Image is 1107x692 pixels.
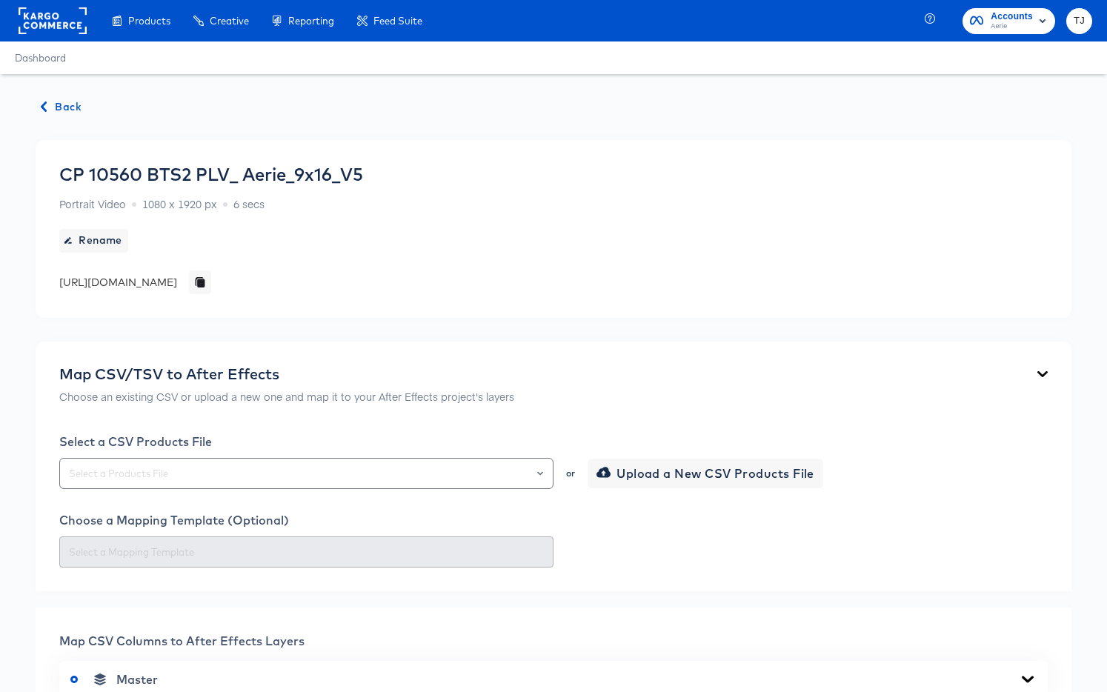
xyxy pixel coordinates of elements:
input: Select a Products File [66,465,547,482]
div: Choose a Mapping Template (Optional) [59,513,1048,528]
button: AccountsAerie [963,8,1055,34]
span: Feed Suite [373,15,422,27]
button: Rename [59,229,128,253]
div: CP 10560 BTS2 PLV_ Aerie_9x16_V5 [59,164,363,184]
span: Products [128,15,170,27]
button: TJ [1066,8,1092,34]
span: TJ [1072,13,1086,30]
p: Choose an existing CSV or upload a new one and map it to your After Effects project's layers [59,389,514,404]
a: Dashboard [15,52,66,64]
div: [URL][DOMAIN_NAME] [59,275,177,290]
button: Back [36,98,87,116]
span: Back [41,98,82,116]
div: or [565,469,576,478]
input: Select a Mapping Template [66,544,547,561]
span: Reporting [288,15,334,27]
button: Upload a New CSV Products File [588,459,823,488]
div: Select a CSV Products File [59,434,1048,449]
div: Map CSV/TSV to After Effects [59,365,514,383]
span: Accounts [991,9,1033,24]
span: 6 secs [233,196,265,211]
span: Aerie [991,21,1033,33]
span: Rename [65,231,122,250]
span: Map CSV Columns to After Effects Layers [59,633,305,648]
span: Portrait Video [59,196,126,211]
span: Creative [210,15,249,27]
span: Master [116,672,158,687]
span: Upload a New CSV Products File [599,463,814,484]
span: 1080 x 1920 px [142,196,217,211]
button: Open [537,463,543,484]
